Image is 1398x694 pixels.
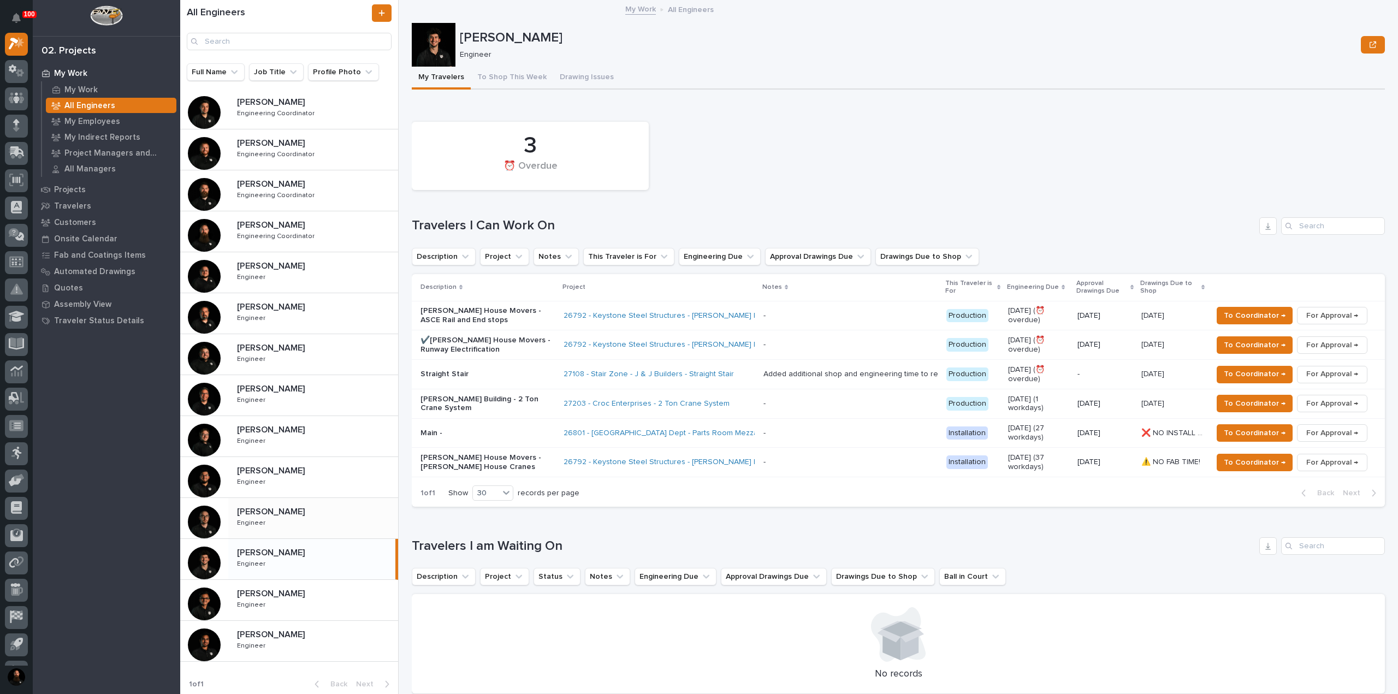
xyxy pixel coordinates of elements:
[42,98,180,113] a: All Engineers
[564,399,730,408] a: 27203 - Croc Enterprises - 2 Ton Crane System
[237,312,268,322] p: Engineer
[412,448,1385,477] tr: [PERSON_NAME] House Movers - [PERSON_NAME] House Cranes26792 - Keystone Steel Structures - [PERSO...
[42,161,180,176] a: All Managers
[460,30,1356,46] p: [PERSON_NAME]
[763,370,938,379] div: Added additional shop and engineering time to replace C-Channel with 8 x 2 Rectangular Tubing.
[42,45,96,57] div: 02. Projects
[1008,453,1069,472] p: [DATE] (37 workdays)
[1306,367,1358,381] span: For Approval →
[564,340,777,349] a: 26792 - Keystone Steel Structures - [PERSON_NAME] House
[180,88,398,129] a: [PERSON_NAME][PERSON_NAME] Engineering CoordinatorEngineering Coordinator
[33,247,180,263] a: Fab and Coatings Items
[1217,366,1293,383] button: To Coordinator →
[54,234,117,244] p: Onsite Calendar
[1008,395,1069,413] p: [DATE] (1 workdays)
[875,248,979,265] button: Drawings Due to Shop
[762,281,782,293] p: Notes
[237,517,268,527] p: Engineer
[1281,537,1385,555] input: Search
[420,453,555,472] p: [PERSON_NAME] House Movers - [PERSON_NAME] House Cranes
[237,108,317,117] p: Engineering Coordinator
[1281,217,1385,235] input: Search
[518,489,579,498] p: records per page
[237,476,268,486] p: Engineer
[180,416,398,457] a: [PERSON_NAME][PERSON_NAME] EngineerEngineer
[180,170,398,211] a: [PERSON_NAME][PERSON_NAME] Engineering CoordinatorEngineering Coordinator
[763,399,766,408] div: -
[1224,339,1286,352] span: To Coordinator →
[64,117,120,127] p: My Employees
[64,164,116,174] p: All Managers
[763,429,766,438] div: -
[33,263,180,280] a: Automated Drawings
[64,133,140,143] p: My Indirect Reports
[33,214,180,230] a: Customers
[237,353,268,363] p: Engineer
[237,505,307,517] p: [PERSON_NAME]
[33,198,180,214] a: Travelers
[1141,367,1166,379] p: [DATE]
[237,435,268,445] p: Engineer
[763,458,766,467] div: -
[187,63,245,81] button: Full Name
[585,568,630,585] button: Notes
[430,132,630,159] div: 3
[1224,456,1286,469] span: To Coordinator →
[1077,340,1133,349] p: [DATE]
[460,50,1352,60] p: Engineer
[1293,488,1338,498] button: Back
[564,311,777,321] a: 26792 - Keystone Steel Structures - [PERSON_NAME] House
[237,382,307,394] p: [PERSON_NAME]
[946,309,988,323] div: Production
[1297,424,1367,442] button: For Approval →
[1224,309,1286,322] span: To Coordinator →
[1076,277,1128,298] p: Approval Drawings Due
[945,277,994,298] p: This Traveler is For
[420,281,457,293] p: Description
[352,679,398,689] button: Next
[1008,424,1069,442] p: [DATE] (27 workdays)
[237,177,307,189] p: [PERSON_NAME]
[412,301,1385,330] tr: [PERSON_NAME] House Movers - ASCE Rail and End stops26792 - Keystone Steel Structures - [PERSON_N...
[553,67,620,90] button: Drawing Issues
[1140,277,1198,298] p: Drawings Due to Shop
[42,114,180,129] a: My Employees
[1297,307,1367,324] button: For Approval →
[1306,456,1358,469] span: For Approval →
[237,189,317,199] p: Engineering Coordinator
[237,230,317,240] p: Engineering Coordinator
[1306,309,1358,322] span: For Approval →
[412,568,476,585] button: Description
[412,480,444,507] p: 1 of 1
[448,489,468,498] p: Show
[946,397,988,411] div: Production
[54,316,144,326] p: Traveler Status Details
[412,67,471,90] button: My Travelers
[54,267,135,277] p: Automated Drawings
[1141,338,1166,349] p: [DATE]
[33,230,180,247] a: Onsite Calendar
[473,488,499,499] div: 30
[54,201,91,211] p: Travelers
[420,395,555,413] p: [PERSON_NAME] Building - 2 Ton Crane System
[54,218,96,228] p: Customers
[564,370,734,379] a: 27108 - Stair Zone - J & J Builders - Straight Stair
[237,464,307,476] p: [PERSON_NAME]
[420,336,555,354] p: ✔️[PERSON_NAME] House Movers - Runway Electrification
[180,334,398,375] a: [PERSON_NAME][PERSON_NAME] EngineerEngineer
[54,69,87,79] p: My Work
[90,5,122,26] img: Workspace Logo
[1077,370,1133,379] p: -
[180,211,398,252] a: [PERSON_NAME][PERSON_NAME] Engineering CoordinatorEngineering Coordinator
[412,538,1255,554] h1: Travelers I am Waiting On
[430,161,630,183] div: ⏰ Overdue
[237,558,268,568] p: Engineer
[1141,426,1206,438] p: ❌ NO INSTALL DATE!
[1306,426,1358,440] span: For Approval →
[33,312,180,329] a: Traveler Status Details
[1297,395,1367,412] button: For Approval →
[237,627,307,640] p: [PERSON_NAME]
[668,3,714,15] p: All Engineers
[14,13,28,31] div: Notifications100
